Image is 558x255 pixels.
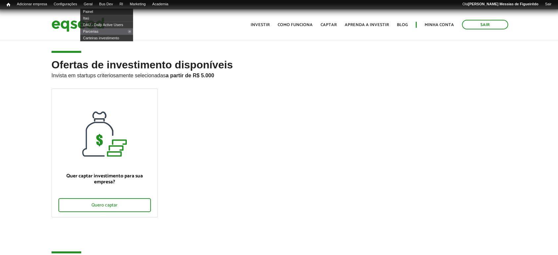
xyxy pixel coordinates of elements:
[52,16,104,33] img: EqSeed
[251,23,270,27] a: Investir
[52,71,506,79] p: Invista em startups criteriosamente selecionadas
[345,23,389,27] a: Aprenda a investir
[52,59,506,89] h2: Ofertas de investimento disponíveis
[321,23,337,27] a: Captar
[7,2,10,7] span: Início
[278,23,313,27] a: Como funciona
[80,8,133,15] a: Painel
[126,2,149,7] a: Marketing
[51,2,81,7] a: Configurações
[468,2,538,6] strong: [PERSON_NAME] Messias de Figueirêdo
[96,2,116,7] a: Bus Dev
[52,89,158,217] a: Quer captar investimento para sua empresa? Quero captar
[3,2,14,8] a: Início
[397,23,408,27] a: Blog
[149,2,172,7] a: Academia
[541,2,555,7] a: Sair
[116,2,126,7] a: RI
[462,20,508,29] a: Sair
[425,23,454,27] a: Minha conta
[58,198,151,212] div: Quero captar
[166,73,214,78] strong: a partir de R$ 5.000
[80,2,96,7] a: Geral
[58,173,151,185] p: Quer captar investimento para sua empresa?
[14,2,51,7] a: Adicionar empresa
[459,2,541,7] a: Olá[PERSON_NAME] Messias de Figueirêdo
